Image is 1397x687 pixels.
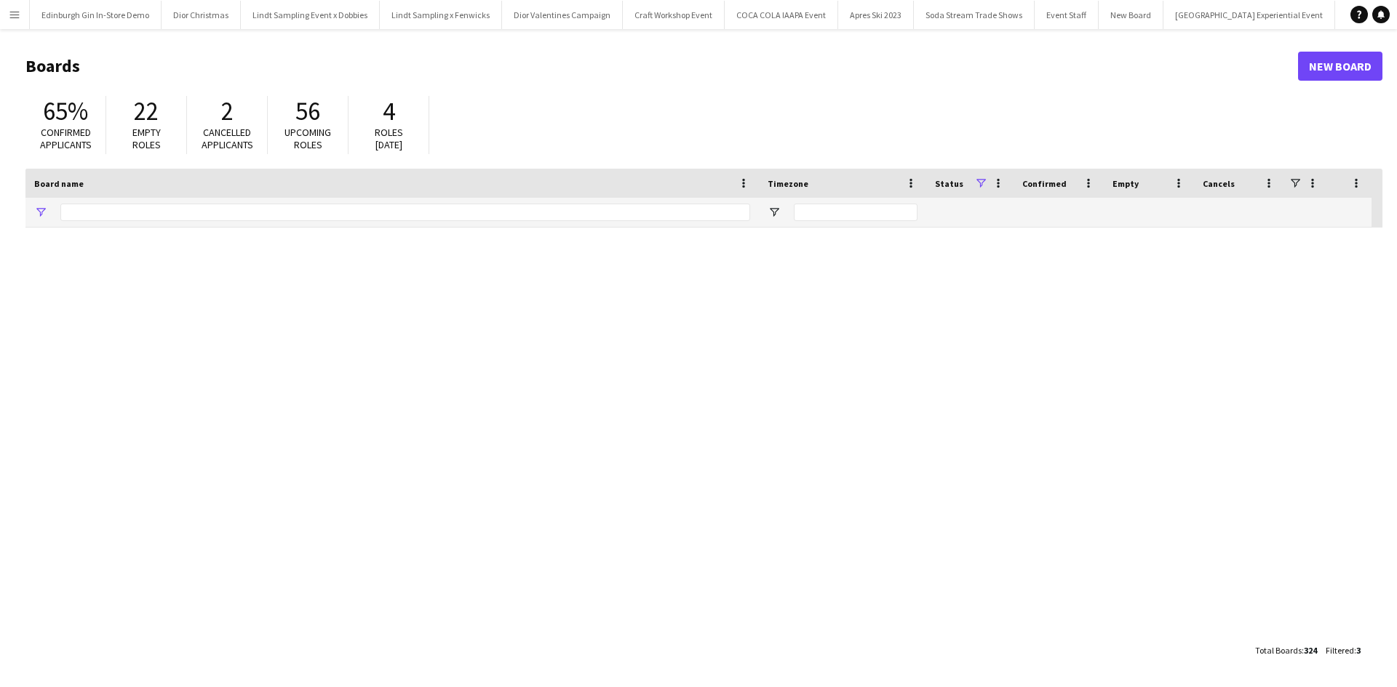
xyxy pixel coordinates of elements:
span: Upcoming roles [284,126,331,151]
div: : [1326,636,1361,664]
button: Event Staff [1035,1,1099,29]
button: Edinburgh Gin In-Store Demo [30,1,162,29]
button: Lindt Sampling Event x Dobbies [241,1,380,29]
span: Total Boards [1255,645,1302,656]
span: Cancelled applicants [202,126,253,151]
button: COCA COLA IAAPA Event [725,1,838,29]
span: Filtered [1326,645,1354,656]
span: Empty [1113,178,1139,189]
a: New Board [1298,52,1382,81]
button: Apres Ski 2023 [838,1,914,29]
span: 22 [134,95,159,127]
input: Board name Filter Input [60,204,750,221]
button: Soda Stream Trade Shows [914,1,1035,29]
span: 3 [1356,645,1361,656]
span: Confirmed applicants [40,126,92,151]
span: Timezone [768,178,808,189]
span: Confirmed [1022,178,1067,189]
button: Open Filter Menu [768,206,781,219]
button: Dior Christmas [162,1,241,29]
span: Status [935,178,963,189]
span: 4 [383,95,395,127]
span: Roles [DATE] [375,126,403,151]
button: Open Filter Menu [34,206,47,219]
span: 65% [43,95,88,127]
button: New Board [1099,1,1163,29]
button: [GEOGRAPHIC_DATA] Experiential Event [1163,1,1335,29]
div: : [1255,636,1317,664]
h1: Boards [25,55,1298,77]
span: Board name [34,178,84,189]
button: Craft Workshop Event [623,1,725,29]
span: Cancels [1203,178,1235,189]
span: 2 [221,95,234,127]
span: 56 [295,95,320,127]
span: Empty roles [132,126,161,151]
button: Dior Valentines Campaign [502,1,623,29]
input: Timezone Filter Input [794,204,918,221]
button: Lindt Sampling x Fenwicks [380,1,502,29]
span: 324 [1304,645,1317,656]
